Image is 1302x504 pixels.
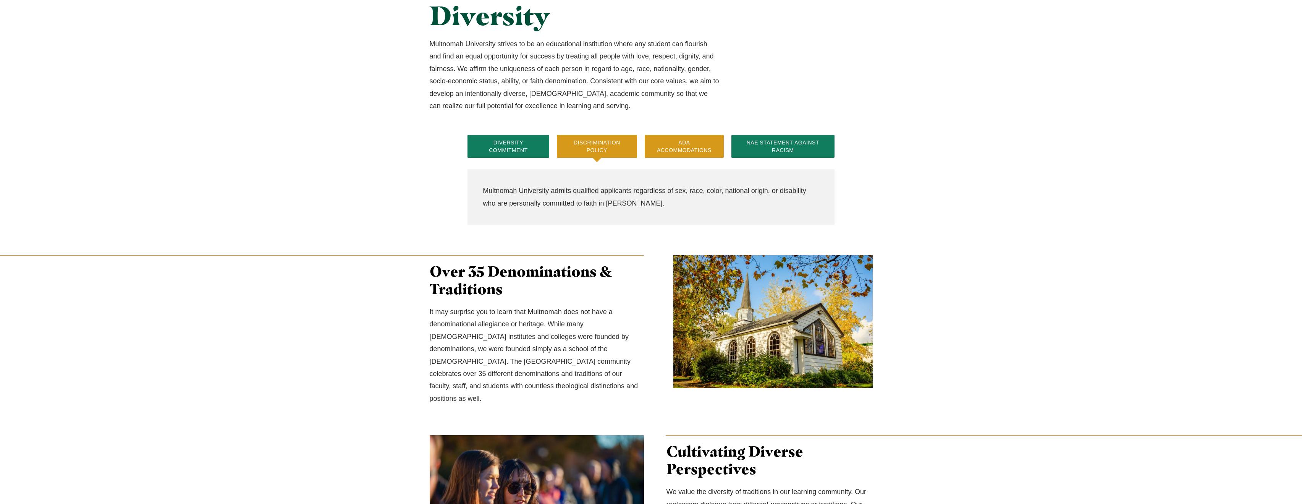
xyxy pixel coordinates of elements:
img: Prayer Chapel in Fall [673,255,872,388]
h3: Over 35 Denominations & Traditions [430,263,644,298]
button: Diversity Commitment [467,135,549,158]
button: ADA Accommodations [645,135,724,158]
p: Multnomah University admits qualified applicants regardless of sex, race, color, national origin,... [483,185,819,209]
h3: Cultivating Diverse Perspectives [666,443,873,478]
p: It may surprise you to learn that Multnomah does not have a denominational allegiance or heritage... [430,306,644,405]
button: NAE Statement Against Racism [731,135,835,158]
button: Discrimination Policy [557,135,637,158]
p: Multnomah University strives to be an educational institution where any student can flourish and ... [430,38,720,112]
h1: Diversity [430,1,720,30]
